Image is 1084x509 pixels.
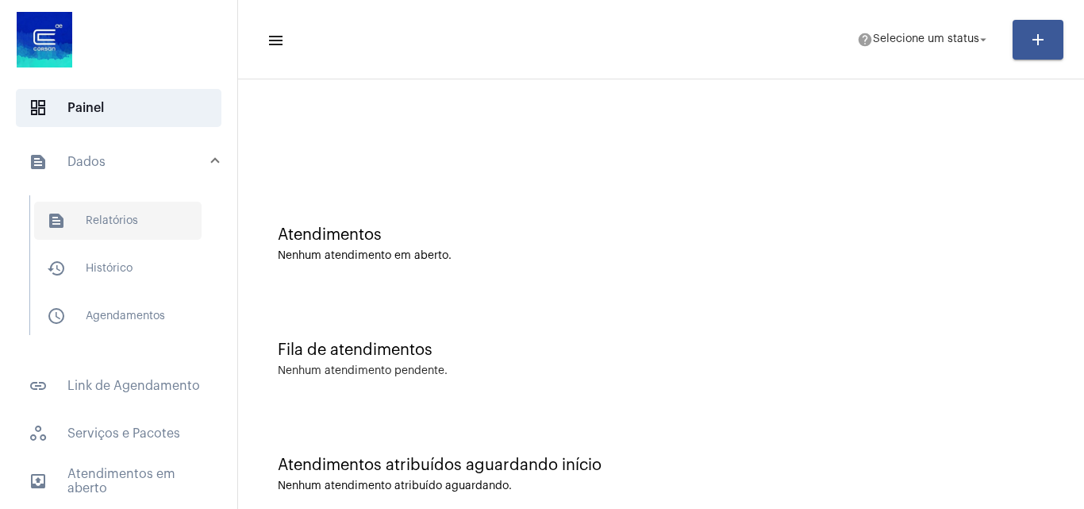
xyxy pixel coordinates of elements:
span: Relatórios [34,202,202,240]
mat-expansion-panel-header: sidenav iconDados [10,137,237,187]
mat-icon: sidenav icon [267,31,283,50]
div: Atendimentos atribuídos aguardando início [278,457,1044,474]
mat-icon: sidenav icon [29,376,48,395]
span: Atendimentos em aberto [16,462,221,500]
mat-icon: help [857,32,873,48]
mat-panel-title: Dados [29,152,212,172]
div: Fila de atendimentos [278,341,1044,359]
span: sidenav icon [29,98,48,118]
div: Nenhum atendimento em aberto. [278,250,1044,262]
span: Link de Agendamento [16,367,221,405]
img: d4669ae0-8c07-2337-4f67-34b0df7f5ae4.jpeg [13,8,76,71]
button: Selecione um status [848,24,1000,56]
mat-icon: sidenav icon [29,472,48,491]
mat-icon: sidenav icon [47,259,66,278]
mat-icon: sidenav icon [47,307,66,326]
span: sidenav icon [29,424,48,443]
div: Nenhum atendimento atribuído aguardando. [278,480,1044,492]
span: Selecione um status [873,34,979,45]
mat-icon: sidenav icon [47,211,66,230]
div: Atendimentos [278,226,1044,244]
span: Painel [16,89,221,127]
span: Histórico [34,249,202,287]
mat-icon: arrow_drop_down [976,33,990,47]
div: Nenhum atendimento pendente. [278,365,448,377]
span: Serviços e Pacotes [16,415,221,453]
mat-icon: sidenav icon [29,152,48,172]
span: Agendamentos [34,297,202,335]
div: sidenav iconDados [10,187,237,357]
mat-icon: add [1028,30,1047,49]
